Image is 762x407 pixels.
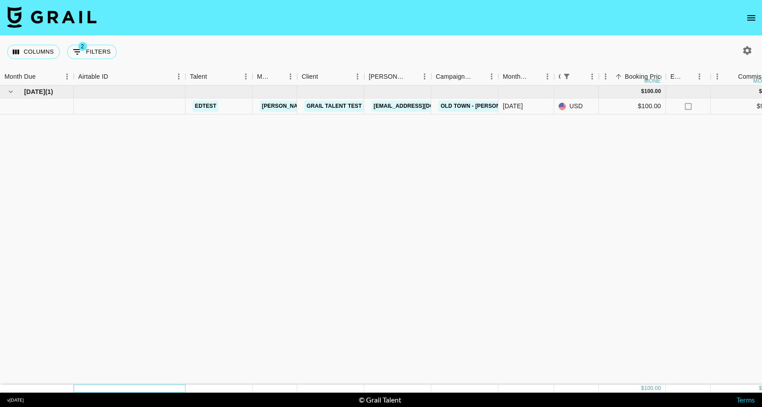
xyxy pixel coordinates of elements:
[472,70,485,83] button: Sort
[45,87,53,96] span: ( 1 )
[742,9,760,27] button: open drawer
[193,101,219,112] a: edtest
[541,70,554,83] button: Menu
[666,68,711,85] div: Expenses: Remove Commission?
[4,85,17,98] button: hide children
[711,70,724,83] button: Menu
[67,45,117,59] button: Show filters
[485,70,498,83] button: Menu
[498,68,554,85] div: Month Due
[4,68,36,85] div: Month Due
[438,101,523,112] a: old town - [PERSON_NAME]
[644,385,661,392] div: 100.00
[284,70,297,83] button: Menu
[369,68,405,85] div: [PERSON_NAME]
[7,397,24,403] div: v [DATE]
[74,68,185,85] div: Airtable ID
[418,70,431,83] button: Menu
[371,101,472,112] a: [EMAIL_ADDRESS][DOMAIN_NAME]
[207,70,219,83] button: Sort
[737,395,755,404] a: Terms
[36,70,48,83] button: Sort
[641,385,644,392] div: $
[641,88,644,95] div: $
[436,68,472,85] div: Campaign (Type)
[431,68,498,85] div: Campaign (Type)
[190,68,207,85] div: Talent
[670,68,683,85] div: Expenses: Remove Commission?
[359,395,401,404] div: © Grail Talent
[560,70,573,83] button: Show filters
[644,88,661,95] div: 100.00
[60,70,74,83] button: Menu
[759,385,762,392] div: $
[405,70,418,83] button: Sort
[24,87,45,96] span: [DATE]
[693,70,706,83] button: Menu
[644,78,665,84] div: money
[271,70,284,83] button: Sort
[528,70,541,83] button: Sort
[573,70,585,83] button: Sort
[560,70,573,83] div: 1 active filter
[304,101,364,112] a: Grail Talent Test
[554,68,599,85] div: Currency
[185,68,253,85] div: Talent
[364,68,431,85] div: Booker
[554,98,599,114] div: USD
[108,70,121,83] button: Sort
[297,68,364,85] div: Client
[625,68,664,85] div: Booking Price
[318,70,331,83] button: Sort
[351,70,364,83] button: Menu
[612,70,625,83] button: Sort
[559,68,560,85] div: Currency
[253,68,297,85] div: Manager
[599,98,666,114] div: $100.00
[503,102,523,110] div: Jul '25
[239,70,253,83] button: Menu
[683,70,695,83] button: Sort
[759,88,762,95] div: $
[78,42,87,51] span: 2
[599,70,612,83] button: Menu
[172,70,185,83] button: Menu
[7,45,60,59] button: Select columns
[260,101,405,112] a: [PERSON_NAME][EMAIL_ADDRESS][DOMAIN_NAME]
[503,68,528,85] div: Month Due
[7,6,97,28] img: Grail Talent
[78,68,108,85] div: Airtable ID
[585,70,599,83] button: Menu
[725,70,738,83] button: Sort
[302,68,318,85] div: Client
[257,68,271,85] div: Manager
